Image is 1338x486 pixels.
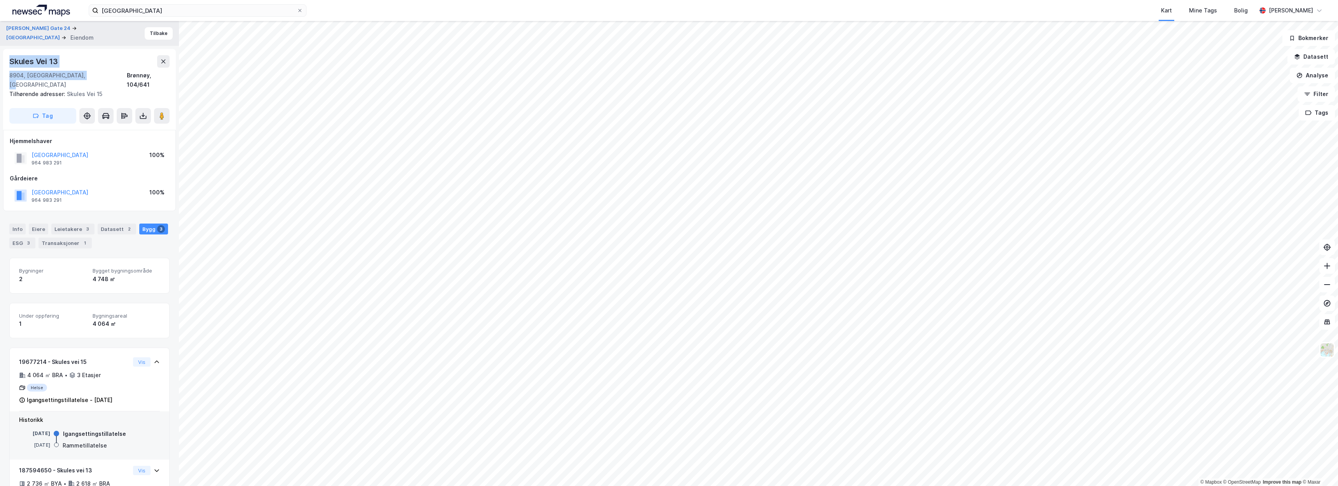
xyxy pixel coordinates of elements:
[93,313,160,319] span: Bygningsareal
[25,239,32,247] div: 3
[1282,30,1335,46] button: Bokmerker
[93,319,160,329] div: 4 064 ㎡
[1299,449,1338,486] div: Kontrollprogram for chat
[145,27,173,40] button: Tilbake
[9,89,163,99] div: Skules Vei 15
[139,224,168,234] div: Bygg
[10,174,169,183] div: Gårdeiere
[19,319,86,329] div: 1
[1299,105,1335,121] button: Tags
[19,466,130,475] div: 187594650 - Skules vei 13
[32,197,62,203] div: 964 983 291
[93,267,160,274] span: Bygget bygningsområde
[9,108,76,124] button: Tag
[63,429,126,439] div: Igangsettingstillatelse
[84,225,91,233] div: 3
[6,34,61,42] button: [GEOGRAPHIC_DATA]
[127,71,170,89] div: Brønnøy, 104/641
[1263,479,1301,485] a: Improve this map
[1287,49,1335,65] button: Datasett
[63,441,107,450] div: Rammetillatelse
[19,267,86,274] span: Bygninger
[39,238,92,248] div: Transaksjoner
[19,274,86,284] div: 2
[19,357,130,367] div: 19677214 - Skules vei 15
[9,238,35,248] div: ESG
[19,430,50,437] div: [DATE]
[93,274,160,284] div: 4 748 ㎡
[51,224,95,234] div: Leietakere
[1200,479,1222,485] a: Mapbox
[29,224,48,234] div: Eiere
[1298,86,1335,102] button: Filter
[149,188,165,197] div: 100%
[1161,6,1172,15] div: Kart
[98,224,136,234] div: Datasett
[1299,449,1338,486] iframe: Chat Widget
[1223,479,1261,485] a: OpenStreetMap
[9,224,26,234] div: Info
[98,5,297,16] input: Søk på adresse, matrikkel, gårdeiere, leietakere eller personer
[1320,343,1334,357] img: Z
[12,5,70,16] img: logo.a4113a55bc3d86da70a041830d287a7e.svg
[65,372,68,378] div: •
[157,225,165,233] div: 3
[19,313,86,319] span: Under oppføring
[9,55,59,68] div: Skules Vei 13
[1234,6,1248,15] div: Bolig
[27,371,63,380] div: 4 064 ㎡ BRA
[6,24,72,32] button: [PERSON_NAME] Gate 24
[19,415,160,425] div: Historikk
[1269,6,1313,15] div: [PERSON_NAME]
[10,136,169,146] div: Hjemmelshaver
[32,160,62,166] div: 964 983 291
[133,466,151,475] button: Vis
[1290,68,1335,83] button: Analyse
[133,357,151,367] button: Vis
[149,150,165,160] div: 100%
[70,33,94,42] div: Eiendom
[1189,6,1217,15] div: Mine Tags
[77,371,101,380] div: 3 Etasjer
[125,225,133,233] div: 2
[9,71,127,89] div: 8904, [GEOGRAPHIC_DATA], [GEOGRAPHIC_DATA]
[27,395,112,405] div: Igangsettingstillatelse - [DATE]
[19,442,50,449] div: [DATE]
[9,91,67,97] span: Tilhørende adresser:
[81,239,89,247] div: 1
